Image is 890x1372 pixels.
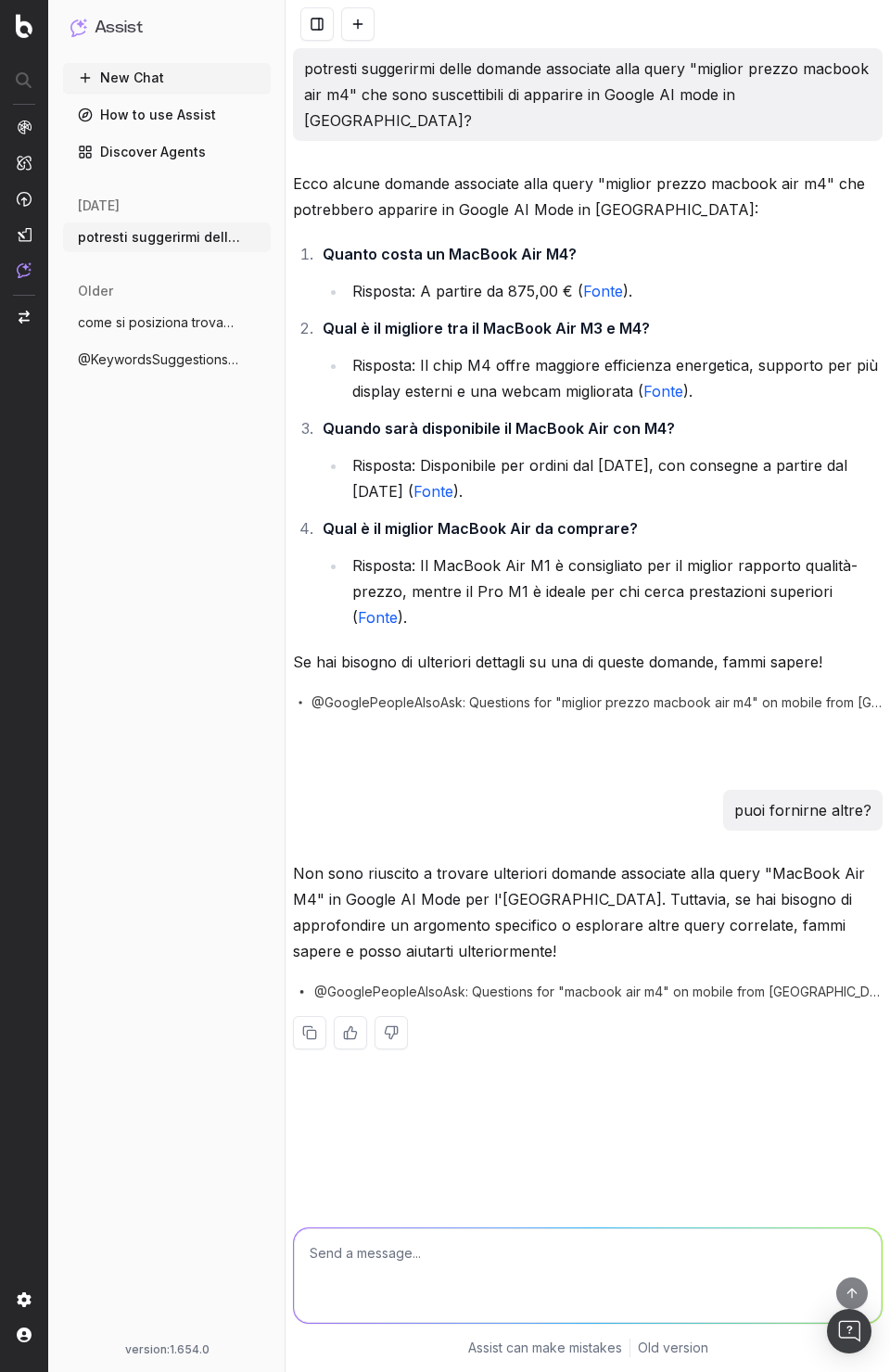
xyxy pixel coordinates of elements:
[63,222,271,252] button: potresti suggerirmi delle domande associ
[17,262,32,278] img: Assist
[17,191,32,207] img: Activation
[413,482,453,501] a: Fonte
[314,983,883,1001] span: @GooglePeopleAlsoAsk: Questions for "macbook air m4" on mobile from [GEOGRAPHIC_DATA]
[323,519,638,538] strong: Qual è il miglior MacBook Air da comprare?
[95,15,143,41] h1: Assist
[734,797,871,823] p: puoi fornirne altre?
[468,1339,622,1357] p: Assist can make mistakes
[638,1339,708,1357] a: Old version
[347,452,883,504] li: Risposta: Disponibile per ordini dal [DATE], con consegne a partire dal [DATE] ( ).
[347,553,883,630] li: Risposta: Il MacBook Air M1 è consigliato per il miglior rapporto qualità-prezzo, mentre il Pro M...
[347,278,883,304] li: Risposta: A partire da 875,00 € ( ).
[70,19,87,36] img: Assist
[70,1342,263,1357] div: version: 1.654.0
[78,228,241,247] span: potresti suggerirmi delle domande associ
[17,1328,32,1342] img: My account
[63,137,271,167] a: Discover Agents
[63,308,271,337] button: come si posiziona trovaprezzi su "iphone
[323,245,577,263] strong: Quanto costa un MacBook Air M4?
[311,693,883,712] span: @GooglePeopleAlsoAsk: Questions for "miglior prezzo macbook air m4" on mobile from [GEOGRAPHIC_DATA]
[78,197,120,215] span: [DATE]
[17,120,32,134] img: Analytics
[293,649,883,675] p: Se hai bisogno di ulteriori dettagli su una di queste domande, fammi sapere!
[17,1292,32,1307] img: Setting
[827,1309,871,1353] div: Open Intercom Messenger
[643,382,683,400] a: Fonte
[323,319,650,337] strong: Qual è il migliore tra il MacBook Air M3 e M4?
[17,155,32,171] img: Intelligence
[78,282,113,300] span: older
[78,350,241,369] span: @KeywordsSuggestions vorrei le top keywo
[63,63,271,93] button: New Chat
[304,56,871,133] p: potresti suggerirmi delle domande associate alla query "miglior prezzo macbook air m4" che sono s...
[583,282,623,300] a: Fonte
[347,352,883,404] li: Risposta: Il chip M4 offre maggiore efficienza energetica, supporto per più display esterni e una...
[19,311,30,324] img: Switch project
[17,227,32,242] img: Studio
[16,14,32,38] img: Botify logo
[70,15,263,41] button: Assist
[78,313,241,332] span: come si posiziona trovaprezzi su "iphone
[63,100,271,130] a: How to use Assist
[293,860,883,964] p: Non sono riuscito a trovare ulteriori domande associate alla query "MacBook Air M4" in Google AI ...
[358,608,398,627] a: Fonte
[323,419,675,438] strong: Quando sarà disponibile il MacBook Air con M4?
[63,345,271,375] button: @KeywordsSuggestions vorrei le top keywo
[293,171,883,222] p: Ecco alcune domande associate alla query "miglior prezzo macbook air m4" che potrebbero apparire ...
